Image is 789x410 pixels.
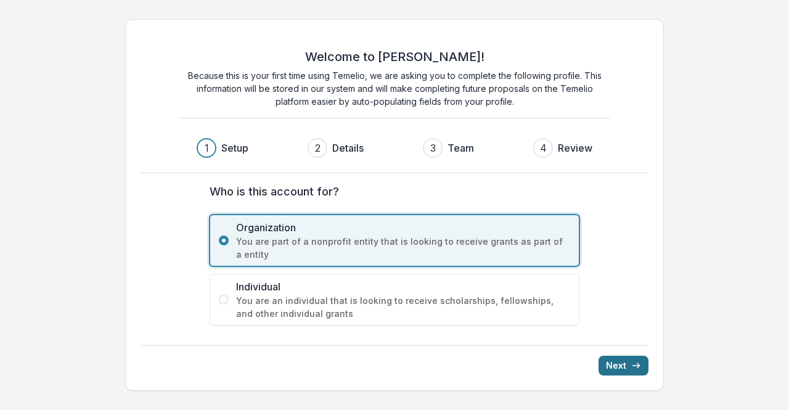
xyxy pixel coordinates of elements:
div: 4 [540,141,547,155]
button: Next [599,356,648,375]
label: Who is this account for? [210,183,572,200]
span: You are an individual that is looking to receive scholarships, fellowships, and other individual ... [236,294,570,320]
h3: Review [558,141,592,155]
span: Individual [236,279,570,294]
h3: Setup [221,141,248,155]
h2: Welcome to [PERSON_NAME]! [305,49,484,64]
span: You are part of a nonprofit entity that is looking to receive grants as part of a entity [236,235,570,261]
span: Organization [236,220,570,235]
p: Because this is your first time using Temelio, we are asking you to complete the following profil... [179,69,610,108]
div: 1 [205,141,209,155]
div: 2 [315,141,321,155]
h3: Team [448,141,474,155]
div: Progress [197,138,592,158]
div: 3 [430,141,436,155]
h3: Details [332,141,364,155]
